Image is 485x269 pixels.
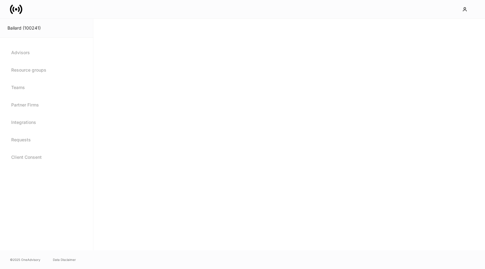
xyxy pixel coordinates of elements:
[10,257,40,262] span: © 2025 OneAdvisory
[7,97,86,112] a: Partner Firms
[7,132,86,147] a: Requests
[7,80,86,95] a: Teams
[7,25,86,31] div: Bailard (100241)
[7,45,86,60] a: Advisors
[7,63,86,78] a: Resource groups
[7,150,86,165] a: Client Consent
[53,257,76,262] a: Data Disclaimer
[7,115,86,130] a: Integrations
